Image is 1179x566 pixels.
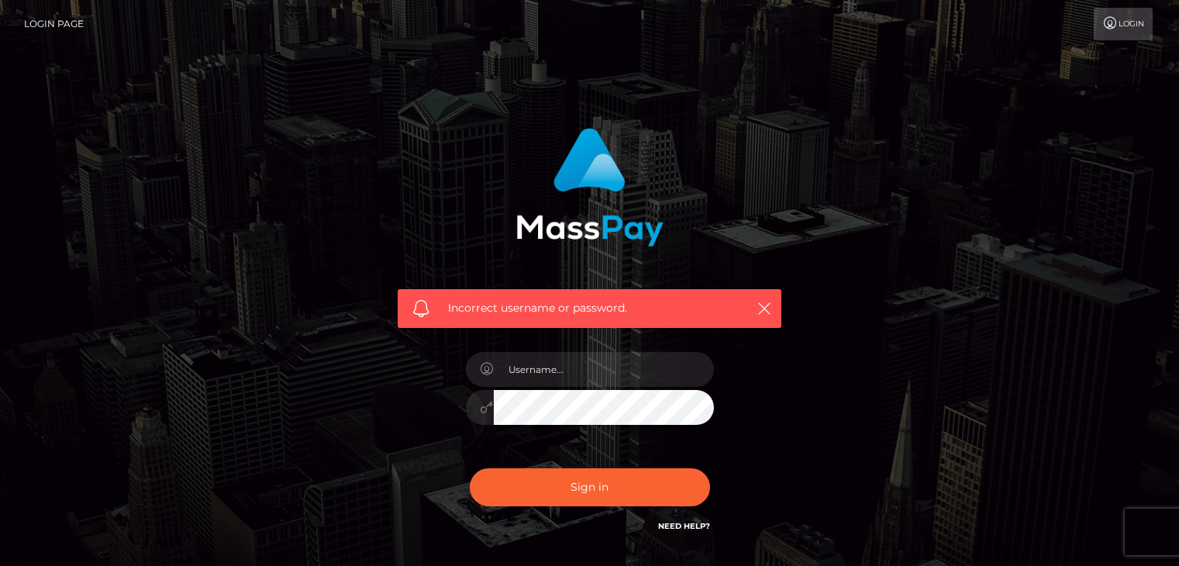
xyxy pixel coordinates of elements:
[470,468,710,506] button: Sign in
[24,8,84,40] a: Login Page
[448,300,731,316] span: Incorrect username or password.
[658,521,710,531] a: Need Help?
[494,352,714,387] input: Username...
[516,128,664,247] img: MassPay Login
[1094,8,1153,40] a: Login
